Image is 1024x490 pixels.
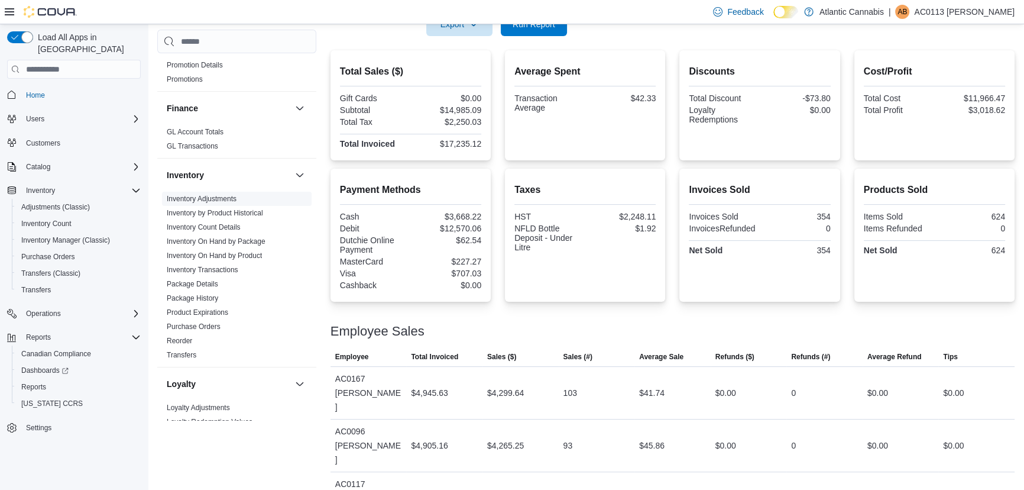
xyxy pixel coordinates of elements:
[167,75,203,83] a: Promotions
[21,366,69,375] span: Dashboards
[21,183,141,198] span: Inventory
[21,88,50,102] a: Home
[689,183,830,197] h2: Invoices Sold
[167,266,238,274] a: Inventory Transactions
[293,377,307,391] button: Loyalty
[864,212,932,221] div: Items Sold
[340,269,409,278] div: Visa
[167,102,198,114] h3: Finance
[943,352,957,362] span: Tips
[867,352,922,362] span: Average Refund
[167,60,223,70] span: Promotion Details
[762,224,831,233] div: 0
[689,224,757,233] div: InvoicesRefunded
[167,169,290,181] button: Inventory
[167,265,238,275] span: Inventory Transactions
[889,5,891,19] p: |
[514,65,656,79] h2: Average Spent
[819,5,884,19] p: Atlantic Cannabis
[501,12,567,36] button: Run Report
[17,396,141,411] span: Washington CCRS
[167,280,218,288] a: Package Details
[773,6,798,18] input: Dark Mode
[762,94,831,103] div: -$73.80
[17,380,141,394] span: Reports
[330,367,407,419] div: AC0167 [PERSON_NAME]
[514,212,583,221] div: HST
[17,396,88,411] a: [US_STATE] CCRS
[791,386,796,400] div: 0
[715,386,736,400] div: $0.00
[26,91,45,100] span: Home
[514,183,656,197] h2: Taxes
[487,386,524,400] div: $4,299.64
[2,159,145,175] button: Catalog
[167,252,262,260] a: Inventory On Hand by Product
[2,86,145,103] button: Home
[864,246,897,255] strong: Net Sold
[413,212,481,221] div: $3,668.22
[21,87,141,102] span: Home
[413,257,481,266] div: $227.27
[639,386,665,400] div: $41.74
[157,44,316,91] div: Discounts & Promotions
[897,5,907,19] span: AB
[167,294,218,302] a: Package History
[167,75,203,84] span: Promotions
[17,233,141,247] span: Inventory Manager (Classic)
[17,250,141,264] span: Purchase Orders
[514,224,583,252] div: NFLD Bottle Deposit - Under Litre
[167,350,196,360] span: Transfers
[21,112,49,126] button: Users
[293,168,307,182] button: Inventory
[411,352,458,362] span: Total Invoiced
[689,94,757,103] div: Total Discount
[514,94,583,112] div: Transaction Average
[167,195,236,203] a: Inventory Adjustments
[12,379,145,395] button: Reports
[167,128,223,136] a: GL Account Totals
[21,330,56,344] button: Reports
[2,182,145,199] button: Inventory
[639,352,683,362] span: Average Sale
[340,281,409,290] div: Cashback
[24,6,77,18] img: Cova
[715,352,754,362] span: Refunds ($)
[167,194,236,204] span: Inventory Adjustments
[715,439,736,453] div: $0.00
[167,169,204,181] h3: Inventory
[762,212,831,221] div: 354
[157,401,316,434] div: Loyalty
[12,215,145,232] button: Inventory Count
[727,6,763,18] span: Feedback
[167,294,218,303] span: Package History
[21,136,141,150] span: Customers
[413,236,481,245] div: $62.54
[413,139,481,149] div: $17,235.12
[17,380,51,394] a: Reports
[17,233,115,247] a: Inventory Manager (Classic)
[411,386,448,400] div: $4,945.63
[167,223,241,232] span: Inventory Count Details
[689,65,830,79] h2: Discounts
[864,224,932,233] div: Items Refunded
[487,439,524,453] div: $4,265.25
[689,212,757,221] div: Invoices Sold
[167,404,230,412] a: Loyalty Adjustments
[17,200,141,214] span: Adjustments (Classic)
[26,423,51,433] span: Settings
[936,246,1005,255] div: 624
[21,421,56,435] a: Settings
[167,279,218,289] span: Package Details
[689,105,757,124] div: Loyalty Redemptions
[12,199,145,215] button: Adjustments (Classic)
[689,246,722,255] strong: Net Sold
[914,5,1015,19] p: AC0113 [PERSON_NAME]
[167,237,265,246] span: Inventory On Hand by Package
[588,224,656,233] div: $1.92
[167,308,228,317] a: Product Expirations
[340,236,409,254] div: Dutchie Online Payment
[2,329,145,346] button: Reports
[340,105,409,115] div: Subtotal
